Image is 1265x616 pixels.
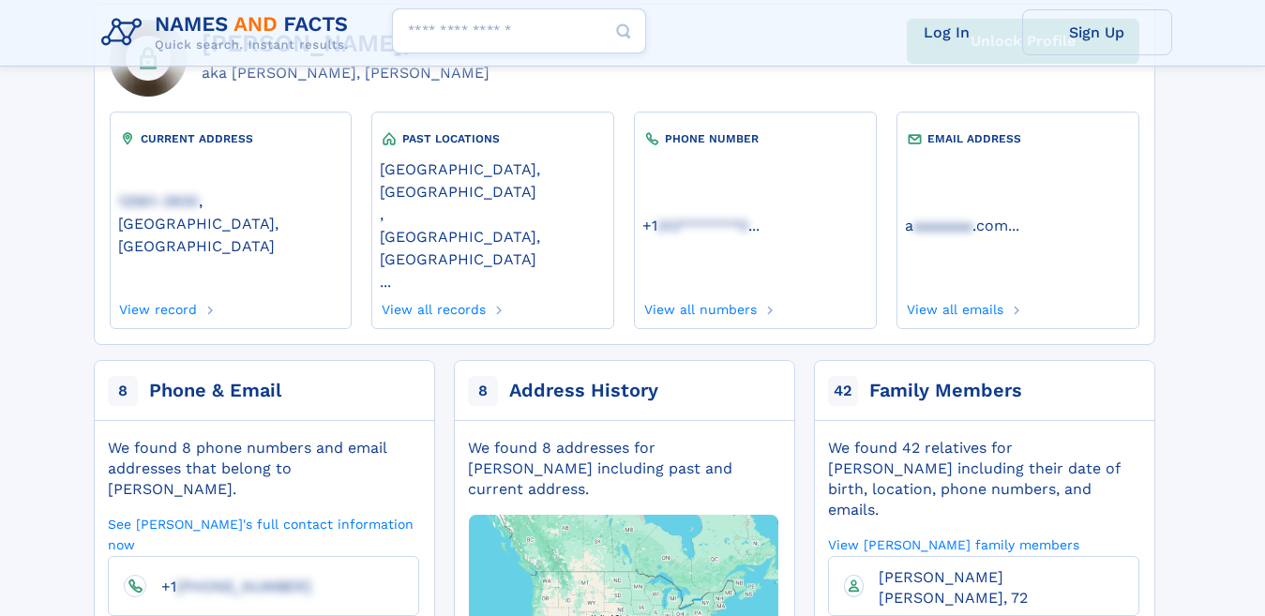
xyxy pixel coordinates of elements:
a: Sign Up [1022,9,1172,55]
a: +1[PHONE_NUMBER] [146,577,311,594]
span: 42 [828,376,858,406]
div: Phone & Email [149,378,281,404]
a: aaaaaaaa.com [905,215,1008,234]
button: Search Button [601,8,646,54]
a: View all records [380,296,486,317]
a: [GEOGRAPHIC_DATA], [GEOGRAPHIC_DATA] [380,226,605,268]
span: [PERSON_NAME] [PERSON_NAME], 72 [879,568,1028,607]
a: ... [380,273,605,291]
div: , [380,148,605,296]
a: View all emails [905,296,1003,317]
img: Logo Names and Facts [94,8,364,58]
span: 8 [108,376,138,406]
a: [GEOGRAPHIC_DATA], [GEOGRAPHIC_DATA] [380,158,605,201]
div: We found 8 addresses for [PERSON_NAME] including past and current address. [468,438,779,500]
a: View record [118,296,198,317]
a: Log In [872,9,1022,55]
a: [PERSON_NAME] [PERSON_NAME], 72 [864,567,1123,606]
a: View all numbers [642,296,757,317]
div: EMAIL ADDRESS [905,129,1130,148]
span: 8 [468,376,498,406]
a: ... [905,217,1130,234]
a: 12561-3930, [GEOGRAPHIC_DATA], [GEOGRAPHIC_DATA] [118,190,343,255]
div: Family Members [869,378,1022,404]
span: [PHONE_NUMBER] [176,578,311,595]
span: aaaaaaa [913,217,972,234]
input: search input [392,8,646,53]
div: Address History [509,378,658,404]
a: See [PERSON_NAME]'s full contact information now [108,515,419,553]
div: PAST LOCATIONS [380,129,605,148]
div: We found 42 relatives for [PERSON_NAME] including their date of birth, location, phone numbers, a... [828,438,1139,520]
span: 12561-3930 [118,192,199,210]
div: We found 8 phone numbers and email addresses that belong to [PERSON_NAME]. [108,438,419,500]
a: ... [642,217,867,234]
a: View [PERSON_NAME] family members [828,535,1079,553]
div: PHONE NUMBER [642,129,867,148]
div: CURRENT ADDRESS [118,129,343,148]
div: aka [PERSON_NAME], [PERSON_NAME] [202,62,489,84]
